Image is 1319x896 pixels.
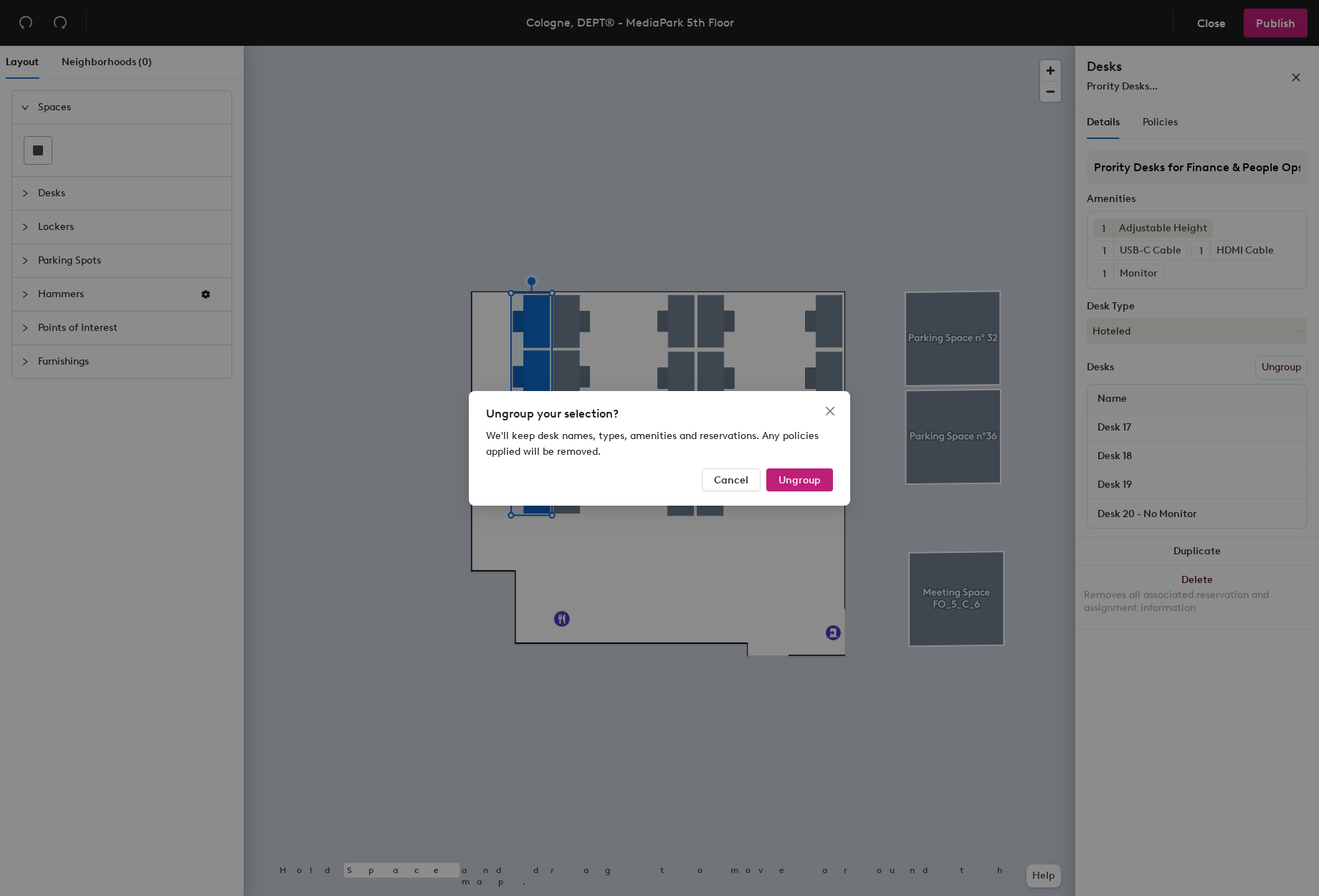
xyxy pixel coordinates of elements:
span: We'll keep desk names, types, amenities and reservations. Any policies applied will be removed. [486,430,819,458]
span: Close [819,405,842,417]
span: Ungroup [778,473,821,486]
span: Cancel [714,473,748,486]
button: Cancel [702,468,761,491]
button: Ungroup [766,468,833,491]
button: Close [819,400,842,423]
div: Ungroup your selection? [486,405,833,423]
span: close [824,405,836,417]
